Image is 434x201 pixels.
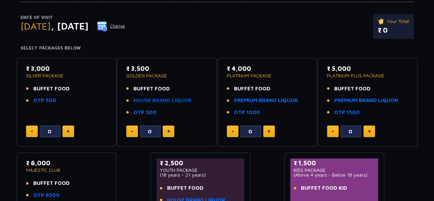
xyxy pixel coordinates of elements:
[33,85,70,93] span: BUFFET FOOD
[227,64,308,73] p: ₹ 4,000
[31,131,33,132] img: minus
[21,45,414,51] h4: Select Packages Below
[131,131,133,132] img: minus
[67,130,70,133] img: plus
[378,25,409,35] p: ₹ 0
[227,73,308,78] p: PLATINUM PACKAGE
[327,64,408,73] p: ₹ 5,000
[334,109,360,116] a: OTP 1500
[294,158,375,168] p: ₹ 1,500
[97,21,125,32] button: Change
[327,73,408,78] p: PLATINUM PLUS PACKAGE
[301,184,347,192] span: BUFFET FOOD KID
[51,20,89,32] span: , [DATE]
[26,168,107,172] p: MAJESTIC CLUB
[334,85,371,93] span: BUFFET FOOD
[160,168,241,172] p: YOUTH PACKAGE
[294,172,375,177] p: (Above 4 years - Below 18 years)
[160,158,241,168] p: ₹ 2,500
[126,64,208,73] p: ₹ 3,500
[234,109,260,116] a: OTP 1000
[167,184,203,192] span: BUFFET FOOD
[133,109,156,116] a: OTP 500
[267,130,270,133] img: plus
[294,168,375,172] p: KIDS PACKAGE
[334,97,398,104] a: PREMIUM BRAND LIQUOR
[33,191,60,199] a: OTP 6500
[332,131,334,132] img: minus
[234,85,270,93] span: BUFFET FOOD
[234,97,298,104] a: PREMIUM BRAND LIQUOR
[378,18,409,25] p: Your Total
[26,64,107,73] p: ₹ 3,000
[126,73,208,78] p: GOLDEN PACKAGE
[167,130,170,133] img: plus
[26,158,107,168] p: ₹ 6,000
[378,18,385,25] img: ticket
[33,97,56,104] a: OTP 500
[33,179,70,187] span: BUFFET FOOD
[232,131,234,132] img: minus
[21,20,51,32] span: [DATE]
[133,85,170,93] span: BUFFET FOOD
[133,97,191,104] a: HOUSE BRAND LIQUOR
[21,14,125,21] p: Date of Visit
[26,73,107,78] p: SILVER PACKAGE
[368,130,371,133] img: plus
[160,172,241,177] p: (18 years - 21 years)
